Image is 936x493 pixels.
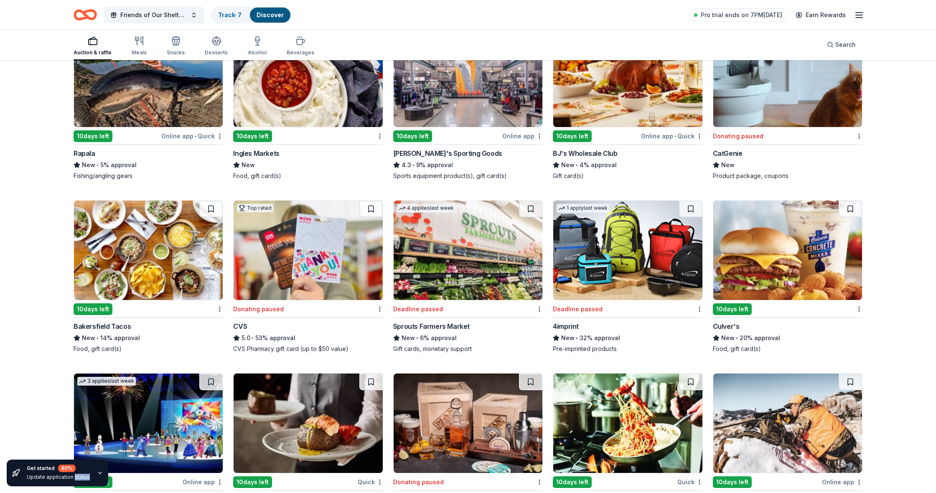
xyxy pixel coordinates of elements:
[553,200,702,353] a: Image for 4imprint1 applylast weekDeadline passed4imprintNew•32% approvalPre-imprinted products
[74,200,223,353] a: Image for Bakersfield Tacos10days leftBakersfield TacosNew•14% approvalFood, gift card(s)
[393,172,543,180] div: Sports equipment product(s), gift card(s)
[736,335,738,341] span: •
[167,49,185,56] div: Snacks
[82,333,95,343] span: New
[557,204,609,213] div: 1 apply last week
[677,477,703,487] div: Quick
[161,131,223,141] div: Online app Quick
[394,28,542,127] img: Image for Dick's Sporting Goods
[74,130,112,142] div: 10 days left
[402,333,415,343] span: New
[248,33,267,60] button: Alcohol
[74,172,223,180] div: Fishing/angling gears
[167,33,185,60] button: Snacks
[721,333,735,343] span: New
[233,345,383,353] div: CVS Pharmacy gift card (up to $50 value)
[553,201,702,300] img: Image for 4imprint
[721,160,735,170] span: New
[27,465,90,472] div: Get started
[689,8,787,22] a: Pro trial ends on 7PM[DATE]
[393,27,543,180] a: Image for Dick's Sporting Goods4 applieslast week10days leftOnline app[PERSON_NAME]'s Sporting Go...
[713,374,862,473] img: Image for Burris Optics
[74,374,223,473] img: Image for Feld Entertainment
[835,40,856,50] span: Search
[713,200,862,353] a: Image for Culver's 10days leftCulver'sNew•20% approvalFood, gift card(s)
[561,333,575,343] span: New
[233,148,279,158] div: Ingles Markets
[358,477,383,487] div: Quick
[713,131,763,141] div: Donating paused
[393,130,432,142] div: 10 days left
[561,160,575,170] span: New
[97,162,99,168] span: •
[205,49,228,56] div: Desserts
[74,27,223,180] a: Image for Rapala3 applieslast week10days leftOnline app•QuickRapalaNew•5% approvalFishing/angling...
[195,133,196,140] span: •
[393,160,543,170] div: 9% approval
[822,477,862,487] div: Online app
[234,374,382,473] img: Image for Fleming's
[132,49,147,56] div: Meals
[205,33,228,60] button: Desserts
[713,476,752,488] div: 10 days left
[576,162,578,168] span: •
[394,201,542,300] img: Image for Sprouts Farmers Market
[97,335,99,341] span: •
[74,333,223,343] div: 14% approval
[287,33,314,60] button: Beverages
[27,474,90,480] div: Update application status
[74,49,112,56] div: Auction & raffle
[713,321,740,331] div: Culver's
[674,133,676,140] span: •
[412,162,415,168] span: •
[257,11,284,18] a: Discover
[74,201,223,300] img: Image for Bakersfield Tacos
[397,204,455,213] div: 4 applies last week
[74,148,95,158] div: Rapala
[713,345,862,353] div: Food, gift card(s)
[553,333,702,343] div: 32% approval
[553,345,702,353] div: Pre-imprinted products
[393,148,502,158] div: [PERSON_NAME]'s Sporting Goods
[74,160,223,170] div: 5% approval
[393,477,444,487] div: Donating paused
[393,200,543,353] a: Image for Sprouts Farmers Market4 applieslast weekDeadline passedSprouts Farmers MarketNew•6% app...
[104,7,204,23] button: Friends of Our Shelter Dogs Poker Run
[233,200,383,353] a: Image for CVSTop ratedDonating pausedCVS5.0•53% approvalCVS Pharmacy gift card (up to $50 value)
[77,377,136,386] div: 3 applies last week
[416,335,418,341] span: •
[713,303,752,315] div: 10 days left
[553,321,579,331] div: 4imprint
[242,333,250,343] span: 5.0
[701,10,782,20] span: Pro trial ends on 7PM[DATE]
[234,28,382,127] img: Image for Ingles Markets
[553,374,702,473] img: Image for Carrabba's Italian Grill
[713,28,862,127] img: Image for CatGenie
[74,321,131,331] div: Bakersfield Tacos
[82,160,95,170] span: New
[393,333,543,343] div: 6% approval
[233,321,247,331] div: CVS
[576,335,578,341] span: •
[553,28,702,127] img: Image for BJ's Wholesale Club
[553,476,592,488] div: 10 days left
[183,477,223,487] div: Online app
[393,345,543,353] div: Gift cards, monetary support
[713,148,743,158] div: CatGenie
[74,5,97,25] a: Home
[233,476,272,488] div: 10 days left
[233,333,383,343] div: 53% approval
[233,27,383,180] a: Image for Ingles Markets10days leftIngles MarketsNewFood, gift card(s)
[713,333,862,343] div: 20% approval
[641,131,703,141] div: Online app Quick
[713,201,862,300] img: Image for Culver's
[218,11,242,18] a: Track· 7
[234,201,382,300] img: Image for CVS
[553,304,603,314] div: Deadline passed
[553,172,702,180] div: Gift card(s)
[58,465,76,472] div: 80 %
[553,148,617,158] div: BJ's Wholesale Club
[248,49,267,56] div: Alcohol
[791,8,851,23] a: Earn Rewards
[74,303,112,315] div: 10 days left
